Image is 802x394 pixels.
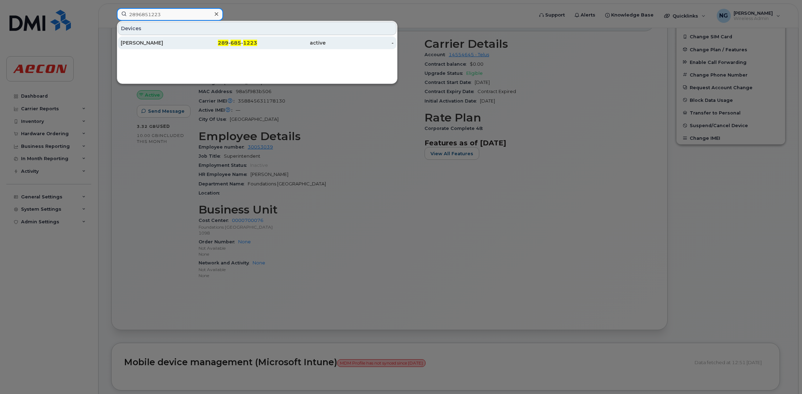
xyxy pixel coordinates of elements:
[218,40,228,46] span: 289
[118,37,396,49] a: [PERSON_NAME]289-685-1223active-
[326,39,394,46] div: -
[117,8,223,21] input: Find something...
[189,39,258,46] div: - -
[230,40,241,46] span: 685
[121,39,189,46] div: [PERSON_NAME]
[118,22,396,35] div: Devices
[257,39,326,46] div: active
[243,40,257,46] span: 1223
